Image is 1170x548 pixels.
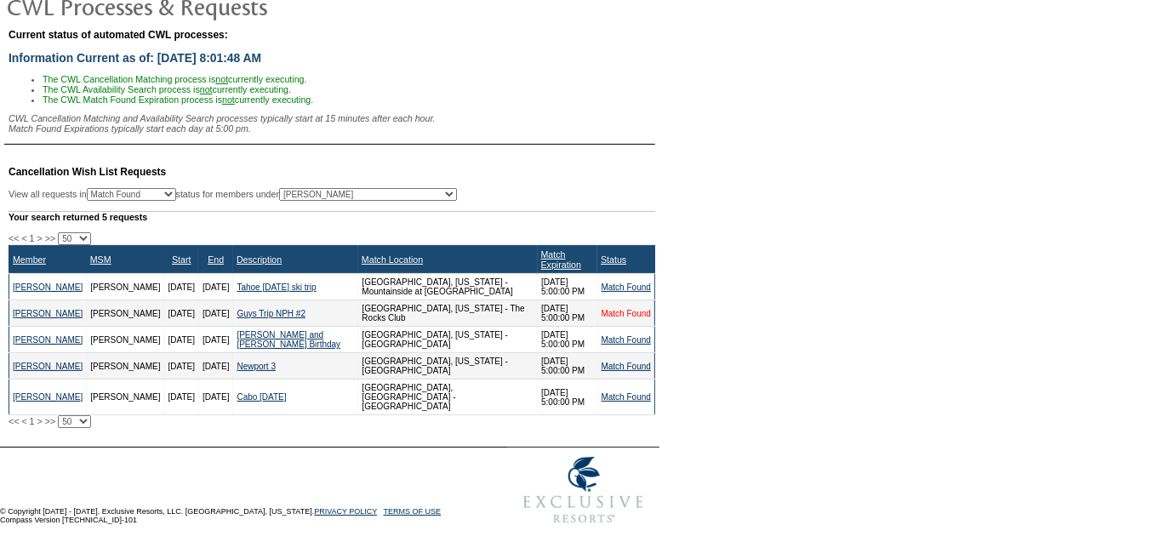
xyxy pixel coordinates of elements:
[538,327,597,353] td: [DATE] 5:00:00 PM
[198,327,232,353] td: [DATE]
[164,327,198,353] td: [DATE]
[200,84,213,94] u: not
[198,380,232,415] td: [DATE]
[21,416,26,426] span: <
[237,362,276,371] a: Newport 3
[37,416,43,426] span: >
[602,335,651,345] a: Match Found
[9,113,655,134] div: CWL Cancellation Matching and Availability Search processes typically start at 15 minutes after e...
[164,300,198,327] td: [DATE]
[237,330,340,349] a: [PERSON_NAME] and [PERSON_NAME] Birthday
[9,416,19,426] span: <<
[237,254,282,265] a: Description
[43,84,291,94] span: The CWL Availability Search process is currently executing.
[362,254,423,265] a: Match Location
[602,362,651,371] a: Match Found
[358,380,538,415] td: [GEOGRAPHIC_DATA], [GEOGRAPHIC_DATA] - [GEOGRAPHIC_DATA]
[164,274,198,300] td: [DATE]
[30,233,35,243] span: 1
[358,300,538,327] td: [GEOGRAPHIC_DATA], [US_STATE] - The Rocks Club
[538,353,597,380] td: [DATE] 5:00:00 PM
[43,74,307,84] span: The CWL Cancellation Matching process is currently executing.
[215,74,228,84] u: not
[602,309,651,318] a: Match Found
[43,94,313,105] span: The CWL Match Found Expiration process is currently executing.
[601,254,626,265] a: Status
[13,283,83,292] a: [PERSON_NAME]
[538,300,597,327] td: [DATE] 5:00:00 PM
[21,233,26,243] span: <
[237,392,286,402] a: Cabo [DATE]
[9,51,261,65] span: Information Current as of: [DATE] 8:01:48 AM
[164,380,198,415] td: [DATE]
[30,416,35,426] span: 1
[164,353,198,380] td: [DATE]
[384,507,442,516] a: TERMS OF USE
[13,254,46,265] a: Member
[87,380,164,415] td: [PERSON_NAME]
[198,274,232,300] td: [DATE]
[222,94,235,105] u: not
[602,283,651,292] a: Match Found
[541,249,581,270] a: Match Expiration
[358,274,538,300] td: [GEOGRAPHIC_DATA], [US_STATE] - Mountainside at [GEOGRAPHIC_DATA]
[198,300,232,327] td: [DATE]
[87,274,164,300] td: [PERSON_NAME]
[9,211,655,222] div: Your search returned 5 requests
[198,353,232,380] td: [DATE]
[87,300,164,327] td: [PERSON_NAME]
[507,448,659,533] img: Exclusive Resorts
[9,29,228,41] span: Current status of automated CWL processes:
[538,380,597,415] td: [DATE] 5:00:00 PM
[45,416,55,426] span: >>
[9,166,166,178] span: Cancellation Wish List Requests
[37,233,43,243] span: >
[45,233,55,243] span: >>
[358,353,538,380] td: [GEOGRAPHIC_DATA], [US_STATE] - [GEOGRAPHIC_DATA]
[13,392,83,402] a: [PERSON_NAME]
[9,188,457,201] div: View all requests in status for members under
[13,362,83,371] a: [PERSON_NAME]
[172,254,191,265] a: Start
[358,327,538,353] td: [GEOGRAPHIC_DATA], [US_STATE] - [GEOGRAPHIC_DATA]
[314,507,377,516] a: PRIVACY POLICY
[237,283,316,292] a: Tahoe [DATE] ski trip
[87,353,164,380] td: [PERSON_NAME]
[13,335,83,345] a: [PERSON_NAME]
[90,254,111,265] a: MSM
[13,309,83,318] a: [PERSON_NAME]
[9,233,19,243] span: <<
[602,392,651,402] a: Match Found
[237,309,305,318] a: Guys Trip NPH #2
[208,254,224,265] a: End
[538,274,597,300] td: [DATE] 5:00:00 PM
[87,327,164,353] td: [PERSON_NAME]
